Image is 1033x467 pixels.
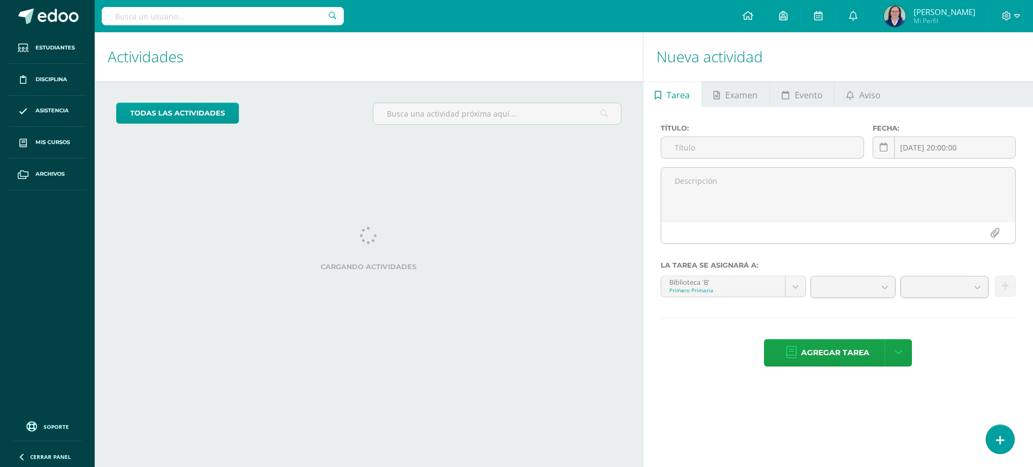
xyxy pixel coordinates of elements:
[36,138,70,147] span: Mis cursos
[36,44,75,52] span: Estudiantes
[102,7,344,25] input: Busca un usuario...
[702,81,769,107] a: Examen
[44,423,69,430] span: Soporte
[661,276,805,297] a: Biblioteca 'B'Primero Primaria
[859,82,881,108] span: Aviso
[36,106,69,115] span: Asistencia
[108,32,630,81] h1: Actividades
[661,124,865,132] label: Título:
[9,32,86,64] a: Estudiantes
[914,16,975,25] span: Mi Perfil
[30,453,71,461] span: Cerrar panel
[725,82,758,108] span: Examen
[884,5,905,27] img: b70cd412f2b01b862447bda25ceab0f5.png
[9,127,86,159] a: Mis cursos
[661,137,864,158] input: Título
[669,286,777,294] div: Primero Primaria
[643,81,702,107] a: Tarea
[661,261,1016,269] label: La tarea se asignará a:
[801,340,869,366] span: Agregar tarea
[9,96,86,127] a: Asistencia
[9,64,86,96] a: Disciplina
[873,137,1015,158] input: Fecha de entrega
[9,159,86,190] a: Archivos
[116,263,621,271] label: Cargando actividades
[873,124,1016,132] label: Fecha:
[656,32,1020,81] h1: Nueva actividad
[13,419,82,433] a: Soporte
[834,81,892,107] a: Aviso
[914,6,975,17] span: [PERSON_NAME]
[667,82,690,108] span: Tarea
[669,276,777,286] div: Biblioteca 'B'
[36,75,67,84] span: Disciplina
[770,81,834,107] a: Evento
[36,170,65,178] span: Archivos
[373,103,620,124] input: Busca una actividad próxima aquí...
[116,103,239,124] a: todas las Actividades
[795,82,823,108] span: Evento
